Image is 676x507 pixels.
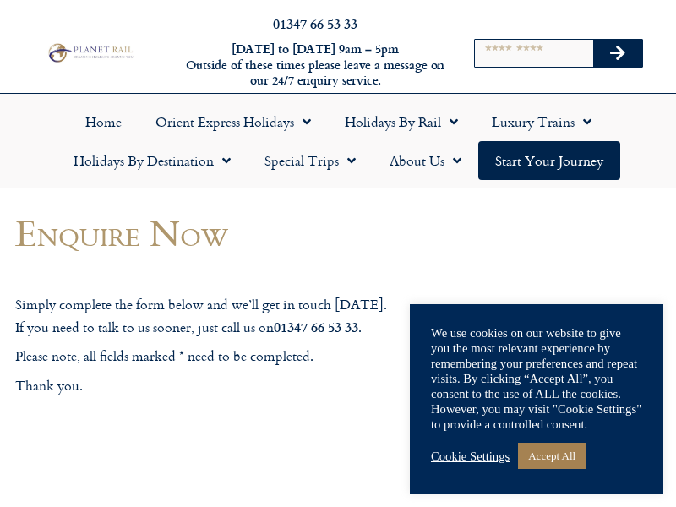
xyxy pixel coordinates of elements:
a: Cookie Settings [431,449,510,464]
p: Simply complete the form below and we’ll get in touch [DATE]. If you need to talk to us sooner, j... [15,294,441,338]
p: Please note, all fields marked * need to be completed. [15,346,441,368]
div: We use cookies on our website to give you the most relevant experience by remembering your prefer... [431,325,642,432]
a: Holidays by Destination [57,141,248,180]
a: Luxury Trains [475,102,608,141]
p: Thank you. [15,375,441,397]
nav: Menu [8,102,668,180]
img: Planet Rail Train Holidays Logo [45,41,135,63]
a: 01347 66 53 33 [273,14,357,33]
a: Home [68,102,139,141]
a: Orient Express Holidays [139,102,328,141]
a: About Us [373,141,478,180]
a: Holidays by Rail [328,102,475,141]
button: Search [593,40,642,67]
a: Start your Journey [478,141,620,180]
h1: Enquire Now [15,213,441,253]
strong: 01347 66 53 33 [274,317,358,336]
a: Special Trips [248,141,373,180]
a: Accept All [518,443,586,469]
h6: [DATE] to [DATE] 9am – 5pm Outside of these times please leave a message on our 24/7 enquiry serv... [184,41,446,89]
